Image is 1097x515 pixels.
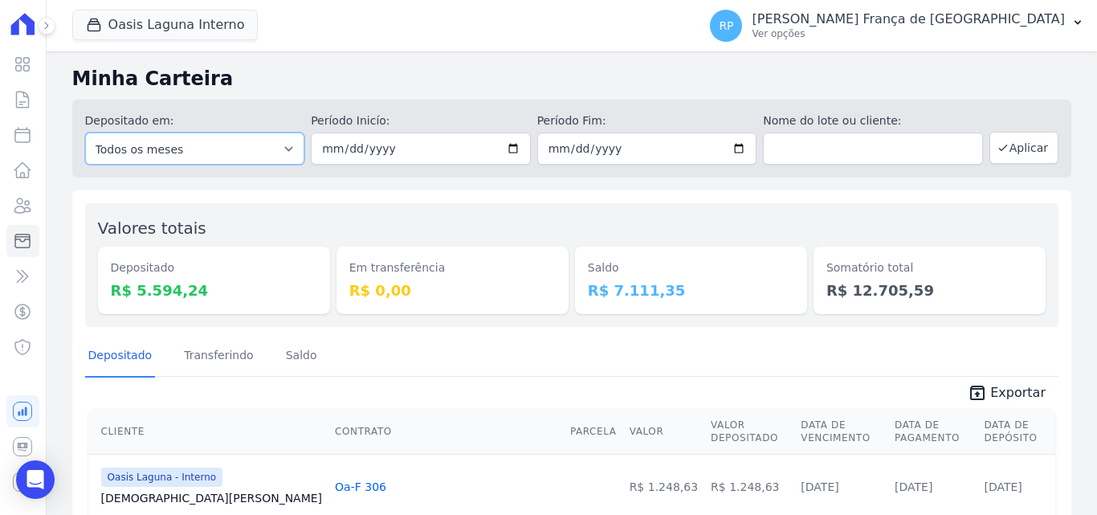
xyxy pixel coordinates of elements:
a: unarchive Exportar [955,383,1058,406]
th: Cliente [88,409,328,455]
label: Valores totais [98,219,206,238]
dd: R$ 12.705,59 [826,280,1033,301]
label: Nome do lote ou cliente: [763,112,983,129]
span: Exportar [990,383,1046,403]
button: Aplicar [989,132,1058,164]
label: Depositado em: [85,114,174,127]
button: Oasis Laguna Interno [72,10,259,40]
a: Saldo [283,336,320,378]
p: Ver opções [752,27,1065,40]
label: Período Inicío: [311,112,531,129]
th: Contrato [328,409,564,455]
th: Parcela [564,409,623,455]
dt: Em transferência [349,260,556,276]
a: [DATE] [984,480,1022,493]
button: RP [PERSON_NAME] França de [GEOGRAPHIC_DATA] Ver opções [697,3,1097,48]
th: Data de Depósito [977,409,1055,455]
a: Depositado [85,336,156,378]
th: Valor Depositado [704,409,794,455]
span: Oasis Laguna - Interno [101,468,223,487]
div: Open Intercom Messenger [16,460,55,499]
th: Data de Vencimento [794,409,888,455]
th: Data de Pagamento [888,409,977,455]
a: [DATE] [895,480,932,493]
dt: Saldo [588,260,794,276]
p: [PERSON_NAME] França de [GEOGRAPHIC_DATA] [752,11,1065,27]
span: RP [719,20,733,31]
i: unarchive [968,383,987,403]
a: [DEMOGRAPHIC_DATA][PERSON_NAME] [101,490,322,506]
dt: Somatório total [826,260,1033,276]
dd: R$ 7.111,35 [588,280,794,301]
th: Valor [623,409,704,455]
a: [DATE] [801,480,838,493]
label: Período Fim: [537,112,757,129]
a: Oa-F 306 [335,480,386,493]
a: Transferindo [181,336,257,378]
h2: Minha Carteira [72,64,1071,93]
dt: Depositado [111,260,317,276]
dd: R$ 5.594,24 [111,280,317,301]
dd: R$ 0,00 [349,280,556,301]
